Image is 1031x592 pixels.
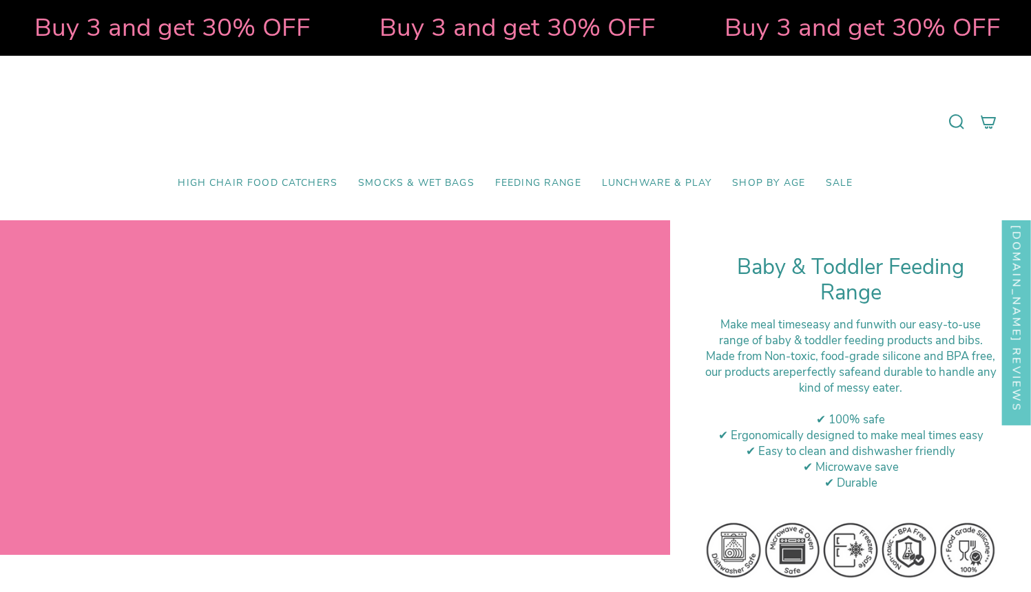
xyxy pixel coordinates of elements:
[705,255,997,306] h1: Baby & Toddler Feeding Range
[397,76,634,167] a: Mumma’s Little Helpers
[826,178,853,189] span: SALE
[1002,196,1031,425] div: Click to open Judge.me floating reviews tab
[358,178,475,189] span: Smocks & Wet Bags
[485,167,592,200] a: Feeding Range
[705,348,997,396] span: ade from Non-toxic, food-grade silicone and BPA free, our products are and durable to handle any ...
[592,167,722,200] a: Lunchware & Play
[789,364,861,380] strong: perfectly safe
[377,10,654,45] strong: Buy 3 and get 30% OFF
[722,10,999,45] strong: Buy 3 and get 30% OFF
[705,443,997,459] div: ✔ Easy to clean and dishwasher friendly
[32,10,309,45] strong: Buy 3 and get 30% OFF
[705,348,997,396] div: M
[495,178,581,189] span: Feeding Range
[178,178,337,189] span: High Chair Food Catchers
[348,167,485,200] a: Smocks & Wet Bags
[722,167,815,200] a: Shop by Age
[602,178,711,189] span: Lunchware & Play
[705,475,997,491] div: ✔ Durable
[705,317,997,348] div: Make meal times with our easy-to-use range of baby & toddler feeding products and bibs.
[732,178,805,189] span: Shop by Age
[705,427,997,443] div: ✔ Ergonomically designed to make meal times easy
[806,317,873,332] strong: easy and fun
[803,459,899,475] span: ✔ Microwave save
[705,412,997,427] div: ✔ 100% safe
[815,167,864,200] a: SALE
[167,167,348,200] a: High Chair Food Catchers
